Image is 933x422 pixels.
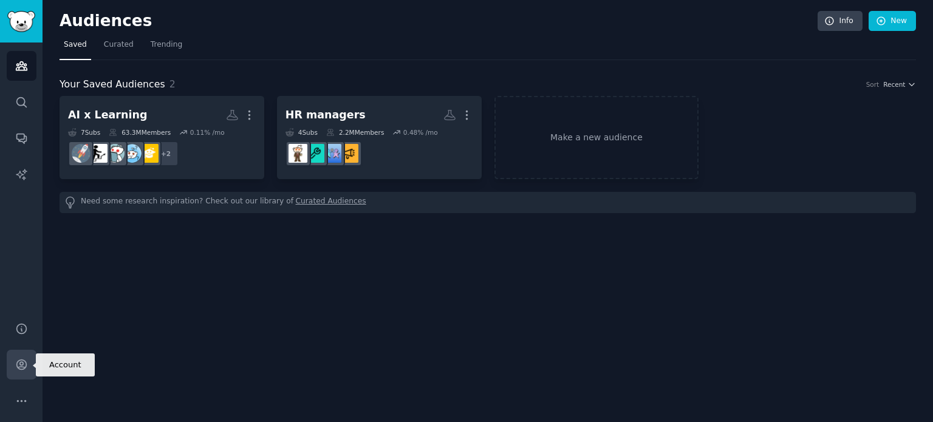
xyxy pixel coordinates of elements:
a: Make a new audience [494,96,699,179]
a: HR managers4Subs2.2MMembers0.48% /mochangemanagementAskHRmanagershumanresources [277,96,482,179]
a: AI x Learning7Subs63.3MMembers0.11% /mo+2WatchandLearnAskRedditIWantToLearnpersonalgrowthchannels... [60,96,264,179]
span: Trending [151,39,182,50]
span: Curated [104,39,134,50]
img: changemanagement [340,144,358,163]
img: startups [72,144,91,163]
div: 2.2M Members [326,128,384,137]
span: 2 [169,78,176,90]
img: WatchandLearn [140,144,159,163]
div: 63.3M Members [109,128,171,137]
div: 4 Sub s [285,128,318,137]
button: Recent [883,80,916,89]
div: 0.48 % /mo [403,128,438,137]
img: AskReddit [123,144,142,163]
a: Trending [146,35,186,60]
span: Recent [883,80,905,89]
img: IWantToLearn [106,144,125,163]
div: HR managers [285,107,366,123]
a: New [869,11,916,32]
div: 0.11 % /mo [190,128,225,137]
img: AskHR [323,144,341,163]
a: Saved [60,35,91,60]
div: 7 Sub s [68,128,100,137]
div: + 2 [153,141,179,166]
div: AI x Learning [68,107,147,123]
span: Your Saved Audiences [60,77,165,92]
img: personalgrowthchannel [89,144,108,163]
img: managers [306,144,324,163]
span: Saved [64,39,87,50]
img: humanresources [289,144,307,163]
a: Info [818,11,863,32]
div: Sort [866,80,880,89]
img: GummySearch logo [7,11,35,32]
a: Curated Audiences [296,196,366,209]
a: Curated [100,35,138,60]
h2: Audiences [60,12,818,31]
div: Need some research inspiration? Check out our library of [60,192,916,213]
